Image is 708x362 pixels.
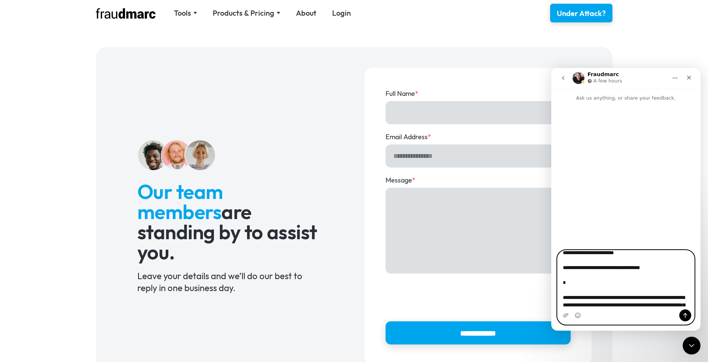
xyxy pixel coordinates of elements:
[137,179,223,224] span: Our team members
[213,8,280,18] div: Products & Pricing
[386,132,571,142] label: Email Address
[332,8,351,18] a: Login
[550,4,612,22] a: Under Attack?
[386,89,571,99] label: Full Name
[386,89,571,344] form: Contact Form
[557,8,606,19] div: Under Attack?
[386,175,571,185] label: Message
[174,8,197,18] div: Tools
[551,68,701,331] iframe: Intercom live chat
[296,8,316,18] a: About
[137,181,323,262] h2: are standing by to assist you.
[174,8,191,18] div: Tools
[683,337,701,355] iframe: Intercom live chat
[386,281,499,310] iframe: reCAPTCHA
[213,8,274,18] div: Products & Pricing
[137,270,323,294] div: Leave your details and we’ll do our best to reply in one business day.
